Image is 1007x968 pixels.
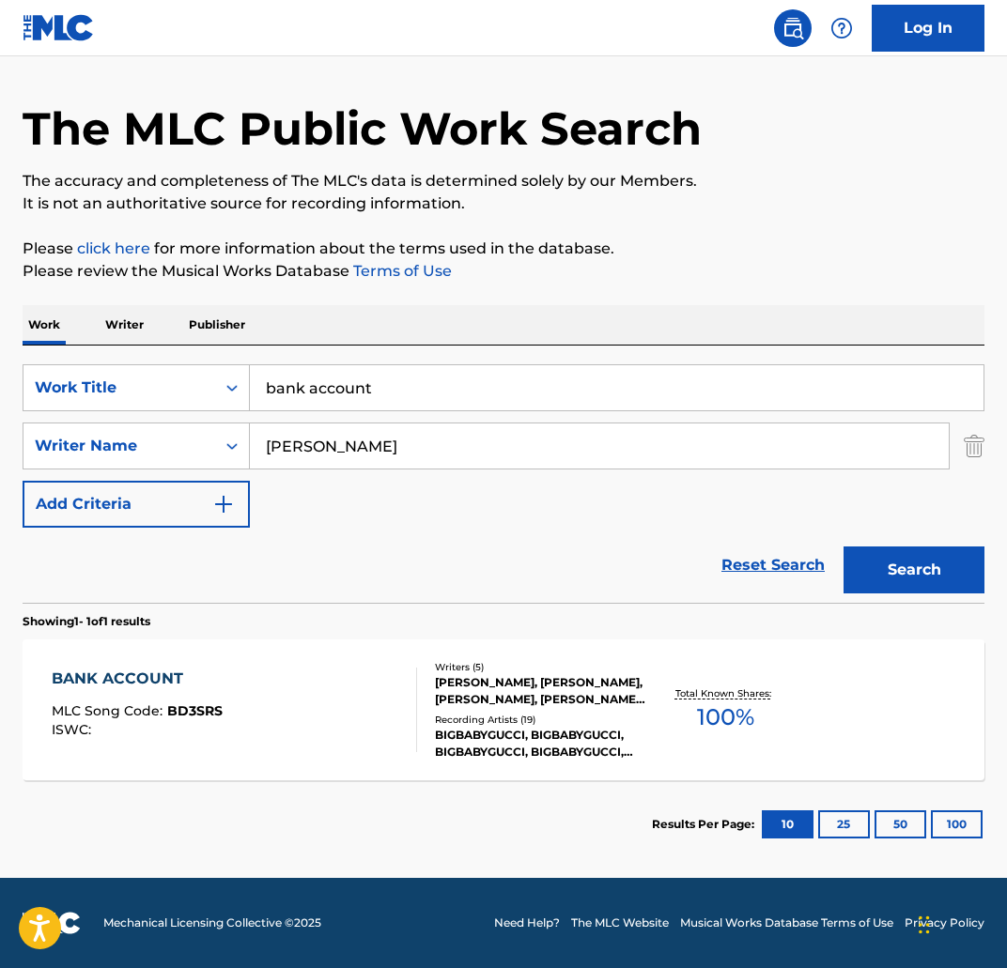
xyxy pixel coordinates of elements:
button: 10 [762,810,813,838]
div: Help [823,9,860,47]
div: [PERSON_NAME], [PERSON_NAME], [PERSON_NAME], [PERSON_NAME], [PERSON_NAME] [PERSON_NAME] [435,674,645,708]
a: Privacy Policy [905,914,984,931]
iframe: Chat Widget [913,878,1007,968]
img: search [782,17,804,39]
span: ISWC : [52,721,96,738]
span: Mechanical Licensing Collective © 2025 [103,914,321,931]
div: Writer Name [35,435,204,457]
img: help [830,17,853,39]
a: click here [77,239,150,257]
button: 25 [818,810,870,838]
div: Recording Artists ( 19 ) [435,713,645,727]
div: BANK ACCOUNT [52,668,223,690]
div: Drag [919,897,930,953]
p: Work [23,305,66,345]
img: logo [23,912,81,934]
p: Total Known Shares: [675,686,776,700]
h1: The MLC Public Work Search [23,100,702,157]
a: Terms of Use [349,262,452,280]
a: Musical Works Database Terms of Use [680,914,893,931]
div: Work Title [35,376,204,399]
button: Search [844,546,984,593]
img: MLC Logo [23,14,95,41]
p: Publisher [183,305,251,345]
span: BD3SRS [167,702,223,719]
a: Public Search [774,9,812,47]
span: MLC Song Code : [52,702,167,719]
div: Writers ( 5 ) [435,660,645,674]
p: The accuracy and completeness of The MLC's data is determined solely by our Members. [23,170,984,192]
p: Results Per Page: [652,816,759,833]
button: 100 [931,810,983,838]
button: 50 [875,810,926,838]
img: 9d2ae6d4665cec9f34b9.svg [212,493,235,515]
p: Please for more information about the terms used in the database. [23,238,984,260]
img: Delete Criterion [964,423,984,469]
p: Showing 1 - 1 of 1 results [23,613,150,630]
a: Need Help? [494,914,560,931]
p: Writer [100,305,149,345]
div: BIGBABYGUCCI, BIGBABYGUCCI, BIGBABYGUCCI, BIGBABYGUCCI, BIGBABYGUCCI [435,727,645,761]
span: 100 % [697,700,754,734]
button: Add Criteria [23,481,250,528]
a: The MLC Website [571,914,669,931]
p: Please review the Musical Works Database [23,260,984,283]
p: It is not an authoritative source for recording information. [23,192,984,215]
a: Reset Search [712,545,834,586]
a: BANK ACCOUNTMLC Song Code:BD3SRSISWC:Writers (5)[PERSON_NAME], [PERSON_NAME], [PERSON_NAME], [PER... [23,639,984,780]
form: Search Form [23,364,984,603]
a: Log In [872,5,984,52]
